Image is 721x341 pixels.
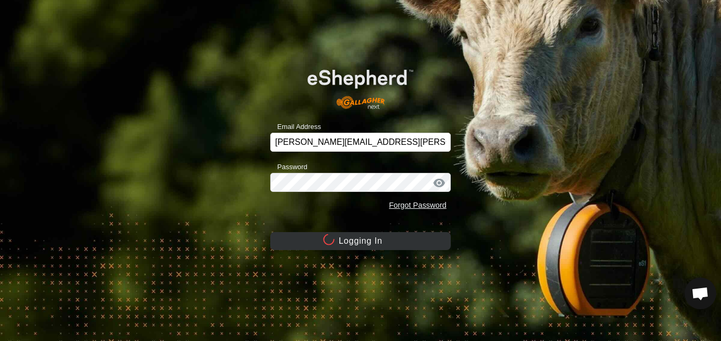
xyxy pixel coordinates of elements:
[270,133,451,152] input: Email Address
[288,54,432,116] img: E-shepherd Logo
[685,278,716,309] div: Open chat
[270,122,321,132] label: Email Address
[389,201,447,209] a: Forgot Password
[270,232,451,250] button: Logging In
[270,162,307,172] label: Password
